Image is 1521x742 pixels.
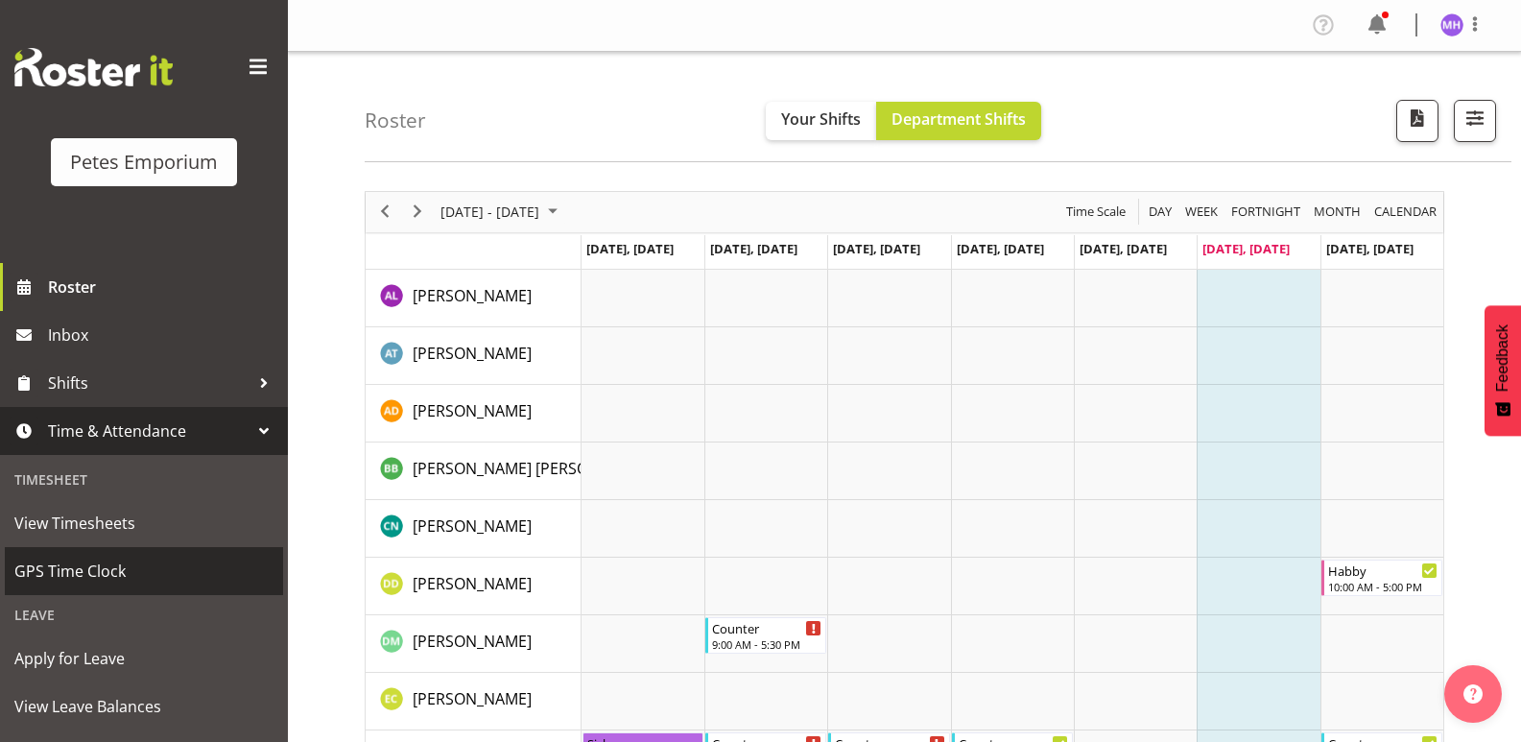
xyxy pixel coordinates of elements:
button: Fortnight [1228,200,1304,224]
button: Department Shifts [876,102,1041,140]
img: Rosterit website logo [14,48,173,86]
a: View Timesheets [5,499,283,547]
span: [DATE], [DATE] [957,240,1044,257]
span: Time Scale [1064,200,1128,224]
span: Apply for Leave [14,644,273,673]
div: 9:00 AM - 5:30 PM [712,636,821,652]
h4: Roster [365,109,426,132]
button: Filter Shifts [1454,100,1496,142]
td: Alex-Micheal Taniwha resource [366,327,582,385]
span: View Timesheets [14,509,273,538]
span: [PERSON_NAME] [413,400,532,421]
td: Christine Neville resource [366,500,582,558]
img: mackenzie-halford4471.jpg [1440,13,1463,36]
img: help-xxl-2.png [1463,684,1483,704]
span: [DATE], [DATE] [710,240,797,257]
div: 10:00 AM - 5:00 PM [1328,579,1438,594]
button: Previous [372,200,398,224]
td: David McAuley resource [366,615,582,673]
span: [PERSON_NAME] [413,573,532,594]
button: Next [405,200,431,224]
div: Habby [1328,561,1438,580]
button: Timeline Day [1146,200,1176,224]
button: Timeline Week [1182,200,1222,224]
span: View Leave Balances [14,692,273,721]
button: October 2025 [438,200,566,224]
button: Download a PDF of the roster according to the set date range. [1396,100,1438,142]
span: [PERSON_NAME] [413,515,532,537]
td: Emma Croft resource [366,673,582,730]
a: [PERSON_NAME] [413,284,532,307]
div: next period [401,192,434,232]
div: Danielle Donselaar"s event - Habby Begin From Sunday, October 5, 2025 at 10:00:00 AM GMT+13:00 En... [1321,560,1442,596]
div: David McAuley"s event - Counter Begin From Tuesday, September 30, 2025 at 9:00:00 AM GMT+13:00 En... [705,617,826,654]
a: GPS Time Clock [5,547,283,595]
a: [PERSON_NAME] [413,342,532,365]
span: [PERSON_NAME] [413,631,532,652]
span: Week [1183,200,1220,224]
td: Abigail Lane resource [366,270,582,327]
span: [DATE], [DATE] [1202,240,1290,257]
span: Your Shifts [781,108,861,130]
span: Feedback [1494,324,1511,392]
button: Month [1371,200,1440,224]
td: Amelia Denz resource [366,385,582,443]
div: Sep 29 - Oct 05, 2025 [434,192,569,232]
span: [DATE] - [DATE] [439,200,541,224]
button: Time Scale [1063,200,1129,224]
a: Apply for Leave [5,634,283,682]
span: [PERSON_NAME] [413,285,532,306]
span: Shifts [48,369,250,397]
td: Beena Beena resource [366,443,582,500]
span: Time & Attendance [48,417,250,445]
span: Roster [48,273,278,301]
span: GPS Time Clock [14,557,273,586]
span: calendar [1372,200,1438,224]
span: [DATE], [DATE] [586,240,674,257]
a: View Leave Balances [5,682,283,730]
div: Petes Emporium [70,148,218,177]
button: Your Shifts [766,102,876,140]
a: [PERSON_NAME] [413,399,532,422]
span: [DATE], [DATE] [1080,240,1167,257]
a: [PERSON_NAME] [413,515,532,538]
button: Feedback - Show survey [1485,305,1521,436]
span: Fortnight [1229,200,1302,224]
a: [PERSON_NAME] [413,630,532,653]
a: [PERSON_NAME] [PERSON_NAME] [413,457,654,480]
span: [PERSON_NAME] [413,343,532,364]
span: [DATE], [DATE] [1326,240,1414,257]
a: [PERSON_NAME] [413,687,532,710]
span: Department Shifts [891,108,1026,130]
button: Timeline Month [1311,200,1365,224]
div: Leave [5,595,283,634]
span: [PERSON_NAME] [PERSON_NAME] [413,458,654,479]
div: Counter [712,618,821,637]
span: [DATE], [DATE] [833,240,920,257]
div: Timesheet [5,460,283,499]
td: Danielle Donselaar resource [366,558,582,615]
span: Day [1147,200,1174,224]
a: [PERSON_NAME] [413,572,532,595]
span: Inbox [48,321,278,349]
span: [PERSON_NAME] [413,688,532,709]
div: previous period [368,192,401,232]
span: Month [1312,200,1363,224]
